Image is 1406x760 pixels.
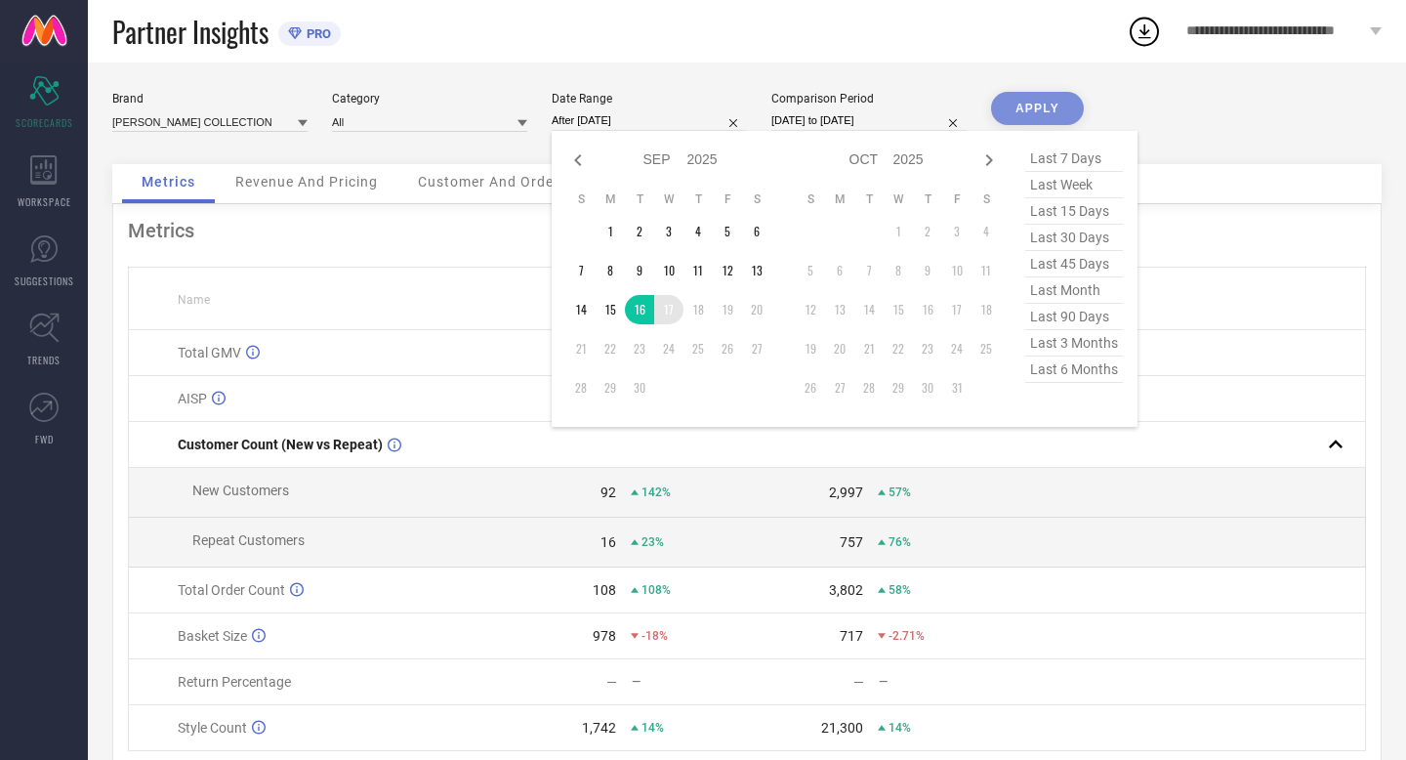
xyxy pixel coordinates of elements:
[625,256,654,285] td: Tue Sep 09 2025
[606,674,617,690] div: —
[1025,225,1123,251] span: last 30 days
[913,334,942,363] td: Thu Oct 23 2025
[596,334,625,363] td: Mon Sep 22 2025
[625,334,654,363] td: Tue Sep 23 2025
[178,345,241,360] span: Total GMV
[913,217,942,246] td: Thu Oct 02 2025
[18,194,71,209] span: WORKSPACE
[889,486,911,499] span: 57%
[1025,172,1123,198] span: last week
[683,217,713,246] td: Thu Sep 04 2025
[566,373,596,402] td: Sun Sep 28 2025
[972,295,1001,324] td: Sat Oct 18 2025
[593,628,616,644] div: 978
[600,534,616,550] div: 16
[632,675,746,689] div: —
[600,485,616,500] div: 92
[713,295,742,324] td: Fri Sep 19 2025
[942,334,972,363] td: Fri Oct 24 2025
[15,274,74,288] span: SUGGESTIONS
[884,256,913,285] td: Wed Oct 08 2025
[825,191,854,207] th: Monday
[192,532,305,548] span: Repeat Customers
[796,191,825,207] th: Sunday
[654,256,683,285] td: Wed Sep 10 2025
[625,373,654,402] td: Tue Sep 30 2025
[854,256,884,285] td: Tue Oct 07 2025
[418,174,567,190] span: Customer And Orders
[884,373,913,402] td: Wed Oct 29 2025
[112,12,269,52] span: Partner Insights
[35,432,54,446] span: FWD
[796,334,825,363] td: Sun Oct 19 2025
[641,721,664,735] span: 14%
[1127,14,1162,49] div: Open download list
[972,217,1001,246] td: Sat Oct 04 2025
[889,629,925,643] span: -2.71%
[889,721,911,735] span: 14%
[16,115,73,130] span: SCORECARDS
[853,674,864,690] div: —
[884,191,913,207] th: Wednesday
[683,295,713,324] td: Thu Sep 18 2025
[641,629,668,643] span: -18%
[742,256,771,285] td: Sat Sep 13 2025
[972,334,1001,363] td: Sat Oct 25 2025
[596,217,625,246] td: Mon Sep 01 2025
[854,334,884,363] td: Tue Oct 21 2025
[854,295,884,324] td: Tue Oct 14 2025
[1025,251,1123,277] span: last 45 days
[142,174,195,190] span: Metrics
[332,92,527,106] div: Category
[942,191,972,207] th: Friday
[742,191,771,207] th: Saturday
[884,334,913,363] td: Wed Oct 22 2025
[625,295,654,324] td: Tue Sep 16 2025
[913,256,942,285] td: Thu Oct 09 2025
[825,256,854,285] td: Mon Oct 06 2025
[683,191,713,207] th: Thursday
[192,483,289,498] span: New Customers
[552,110,747,131] input: Select date range
[596,256,625,285] td: Mon Sep 08 2025
[840,534,863,550] div: 757
[796,256,825,285] td: Sun Oct 05 2025
[889,583,911,597] span: 58%
[112,92,308,106] div: Brand
[1025,304,1123,330] span: last 90 days
[596,295,625,324] td: Mon Sep 15 2025
[566,256,596,285] td: Sun Sep 07 2025
[829,485,863,500] div: 2,997
[825,334,854,363] td: Mon Oct 20 2025
[566,148,590,172] div: Previous month
[566,295,596,324] td: Sun Sep 14 2025
[972,191,1001,207] th: Saturday
[840,628,863,644] div: 717
[625,191,654,207] th: Tuesday
[683,334,713,363] td: Thu Sep 25 2025
[654,295,683,324] td: Wed Sep 17 2025
[654,191,683,207] th: Wednesday
[913,373,942,402] td: Thu Oct 30 2025
[128,219,1366,242] div: Metrics
[625,217,654,246] td: Tue Sep 02 2025
[596,373,625,402] td: Mon Sep 29 2025
[913,191,942,207] th: Thursday
[641,583,671,597] span: 108%
[713,256,742,285] td: Fri Sep 12 2025
[796,295,825,324] td: Sun Oct 12 2025
[821,720,863,736] div: 21,300
[884,217,913,246] td: Wed Oct 01 2025
[178,437,383,452] span: Customer Count (New vs Repeat)
[596,191,625,207] th: Monday
[178,628,247,644] span: Basket Size
[972,256,1001,285] td: Sat Oct 11 2025
[641,486,671,499] span: 142%
[1025,198,1123,225] span: last 15 days
[713,217,742,246] td: Fri Sep 05 2025
[552,92,747,106] div: Date Range
[654,217,683,246] td: Wed Sep 03 2025
[742,334,771,363] td: Sat Sep 27 2025
[27,353,61,367] span: TRENDS
[742,217,771,246] td: Sat Sep 06 2025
